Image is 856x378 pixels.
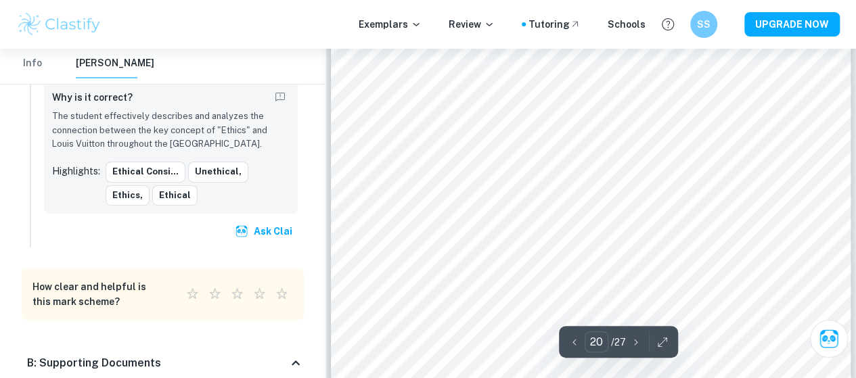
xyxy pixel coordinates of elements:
a: Schools [608,17,646,32]
p: Highlights: [52,164,100,179]
button: ethics, [106,185,150,206]
img: clai.svg [235,225,248,238]
h6: B: Supporting Documents [27,355,161,371]
a: Tutoring [528,17,581,32]
p: The student effectively describes and analyzes the connection between the key concept of "Ethics"... [52,110,290,151]
button: Ask Clai [232,219,298,243]
h6: How clear and helpful is this mark scheme? [32,279,165,309]
button: Ethical consi... [106,162,185,182]
button: SS [690,11,717,38]
p: Exemplars [359,17,422,32]
p: Review [449,17,495,32]
img: Clastify logo [16,11,102,38]
button: Info [16,49,49,78]
h6: Why is it correct? [52,90,133,105]
h6: SS [696,17,712,32]
button: Report mistake/confusion [271,88,290,107]
button: unethical, [188,162,248,182]
button: ethical [152,185,198,206]
button: [PERSON_NAME] [76,49,154,78]
button: Help and Feedback [656,13,679,36]
button: Ask Clai [810,320,848,358]
button: UPGRADE NOW [744,12,840,37]
p: / 27 [611,335,626,350]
